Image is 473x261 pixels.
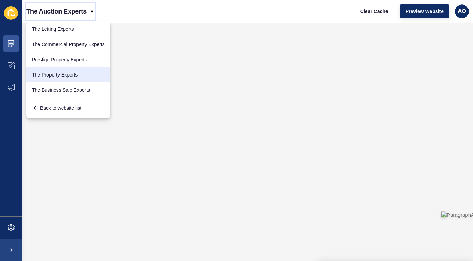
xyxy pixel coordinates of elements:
[26,21,110,37] a: The Letting Experts
[400,4,449,18] button: Preview Website
[406,8,444,15] span: Preview Website
[26,52,110,67] a: Prestige Property Experts
[354,4,394,18] button: Clear Cache
[26,37,110,52] a: The Commercial Property Experts
[360,8,388,15] span: Clear Cache
[32,102,105,114] div: Back to website list
[26,82,110,98] a: The Business Sale Experts
[26,67,110,82] a: The Property Experts
[458,8,466,15] span: AO
[26,3,87,20] p: The Auction Experts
